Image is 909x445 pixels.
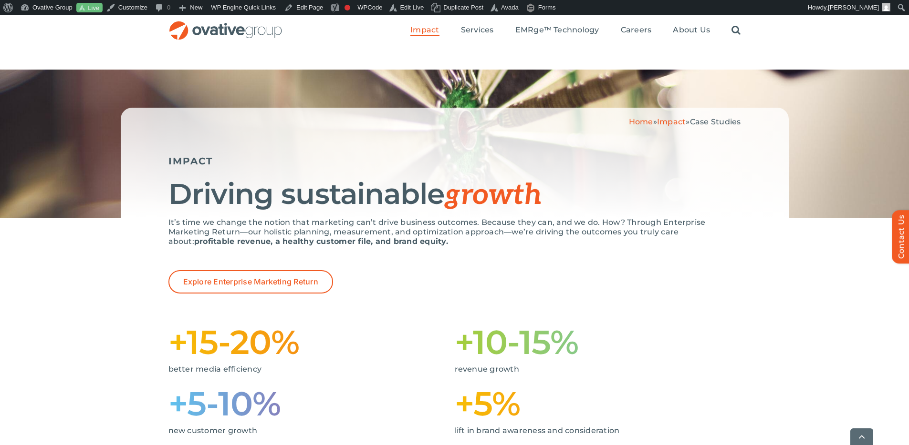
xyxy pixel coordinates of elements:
span: [PERSON_NAME] [828,4,879,11]
h5: IMPACT [168,155,741,167]
span: Services [461,25,494,35]
a: Live [76,3,103,13]
a: Explore Enterprise Marketing Return [168,270,333,293]
a: Home [629,117,653,126]
span: growth [444,178,542,212]
h1: +5-10% [168,388,455,419]
p: lift in brand awareness and consideration [455,426,727,435]
a: EMRge™ Technology [515,25,599,36]
a: About Us [673,25,710,36]
strong: profitable revenue, a healthy customer file, and brand equity. [194,237,448,246]
span: Careers [621,25,652,35]
p: It’s time we change the notion that marketing can’t drive business outcomes. Because they can, an... [168,218,741,246]
nav: Menu [410,15,741,46]
a: Impact [657,117,686,126]
h1: +15-20% [168,327,455,357]
span: » » [629,117,741,126]
span: Impact [410,25,439,35]
p: better media efficiency [168,364,440,374]
span: Explore Enterprise Marketing Return [183,277,318,286]
span: Case Studies [690,117,741,126]
span: EMRge™ Technology [515,25,599,35]
h1: +5% [455,388,741,419]
a: OG_Full_horizontal_RGB [168,20,283,29]
h1: +10-15% [455,327,741,357]
a: Services [461,25,494,36]
a: Impact [410,25,439,36]
h1: Driving sustainable [168,179,741,211]
p: revenue growth [455,364,727,374]
p: new customer growth [168,426,440,435]
div: Focus keyphrase not set [345,5,350,10]
span: About Us [673,25,710,35]
a: Search [731,25,741,36]
a: Careers [621,25,652,36]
